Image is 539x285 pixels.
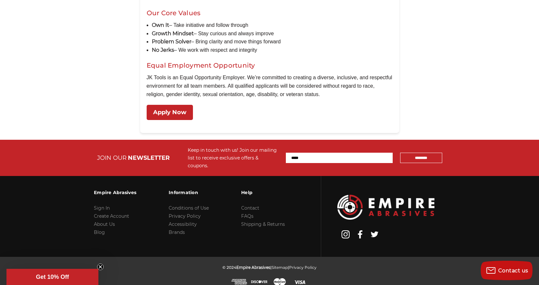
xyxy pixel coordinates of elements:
[97,264,104,270] button: Close teaser
[241,221,285,227] a: Shipping & Returns
[147,105,193,120] a: Apply Now
[6,269,98,285] div: Get 10% OffClose teaser
[152,29,393,38] li: – Stay curious and always improve
[94,221,115,227] a: About Us
[97,154,127,161] span: JOIN OUR
[152,38,191,45] strong: Problem Solver
[128,154,170,161] span: NEWSLETTER
[241,205,259,211] a: Contact
[152,47,174,53] strong: No Jerks
[169,205,209,211] a: Conditions of Use
[481,261,533,280] button: Contact us
[241,186,285,199] h3: Help
[188,146,279,170] div: Keep in touch with us! Join our mailing list to receive exclusive offers & coupons.
[222,263,317,271] p: © 2024 | |
[94,213,129,219] a: Create Account
[289,265,317,270] a: Privacy Policy
[236,265,270,270] span: Empire Abrasives
[337,195,434,220] img: Empire Abrasives Logo Image
[147,8,393,18] h2: Our Core Values
[241,213,253,219] a: FAQs
[152,38,393,46] li: – Bring clarity and move things forward
[169,229,185,235] a: Brands
[94,205,110,211] a: Sign In
[94,186,136,199] h3: Empire Abrasives
[147,73,393,98] p: JK Tools is an Equal Opportunity Employer. We’re committed to creating a diverse, inclusive, and ...
[94,229,105,235] a: Blog
[152,30,194,37] strong: Growth Mindset
[272,265,288,270] a: Sitemap
[169,186,209,199] h3: Information
[152,46,393,54] li: – We work with respect and integrity
[152,22,169,28] strong: Own It
[36,274,69,280] span: Get 10% Off
[169,221,197,227] a: Accessibility
[152,21,393,29] li: – Take initiative and follow through
[147,60,393,70] h2: Equal Employment Opportunity
[498,268,528,274] span: Contact us
[169,213,201,219] a: Privacy Policy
